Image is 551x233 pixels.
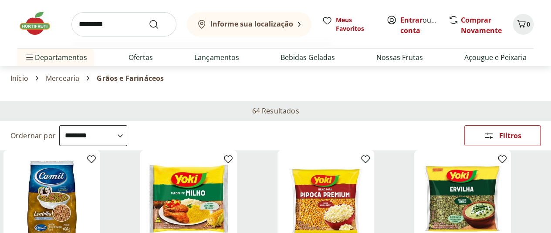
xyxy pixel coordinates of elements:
[71,12,176,37] input: search
[128,52,153,63] a: Ofertas
[281,52,335,63] a: Bebidas Geladas
[17,10,61,37] img: Hortifruti
[513,14,534,35] button: Carrinho
[46,74,79,82] a: Mercearia
[336,16,376,33] span: Meus Favoritos
[464,52,527,63] a: Açougue e Peixaria
[210,19,293,29] b: Informe sua localização
[376,52,423,63] a: Nossas Frutas
[483,130,494,141] svg: Abrir Filtros
[461,15,502,35] a: Comprar Novamente
[149,19,169,30] button: Submit Search
[322,16,376,33] a: Meus Favoritos
[252,106,299,116] h2: 64 Resultados
[24,47,87,68] span: Departamentos
[499,132,521,139] span: Filtros
[10,131,56,140] label: Ordernar por
[400,15,448,35] a: Criar conta
[464,125,541,146] button: Filtros
[97,74,164,82] span: Grãos e Farináceos
[24,47,35,68] button: Menu
[187,12,311,37] button: Informe sua localização
[400,15,439,36] span: ou
[527,20,530,28] span: 0
[400,15,423,25] a: Entrar
[194,52,239,63] a: Lançamentos
[10,74,28,82] a: Início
